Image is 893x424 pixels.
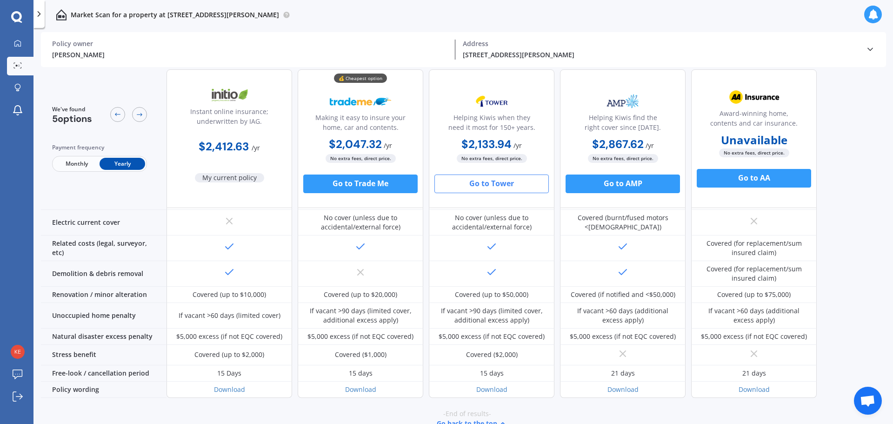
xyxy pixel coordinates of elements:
div: Unoccupied home penalty [41,303,167,329]
div: Covered (burnt/fused motors <[DEMOGRAPHIC_DATA]) [567,213,679,232]
button: Go to Trade Me [303,175,418,193]
div: 21 days [742,369,766,378]
div: Payment frequency [52,143,147,152]
div: Policy wording [41,382,167,398]
div: No cover (unless due to accidental/external force) [305,213,416,232]
p: Market Scan for a property at [STREET_ADDRESS][PERSON_NAME] [71,10,279,20]
div: Covered ($2,000) [466,350,518,359]
div: Free-look / cancellation period [41,365,167,382]
a: Download [607,385,639,394]
img: Tower.webp [461,90,522,113]
span: No extra fees, direct price. [719,148,789,157]
div: Covered (up to $75,000) [717,290,791,299]
img: Initio.webp [199,84,260,107]
div: Stress benefit [41,345,167,365]
span: / yr [646,141,654,150]
div: Electric current cover [41,210,167,236]
div: $5,000 excess (if not EQC covered) [176,332,282,341]
button: Go to AA [697,169,811,188]
div: No cover (unless due to accidental/external force) [436,213,547,232]
div: $5,000 excess (if not EQC covered) [701,332,807,341]
div: 15 Days [217,369,241,378]
div: Helping Kiwis when they need it most for 150+ years. [437,113,546,136]
div: If vacant >60 days (additional excess apply) [698,306,810,325]
div: Covered (for replacement/sum insured claim) [698,239,810,257]
div: Making it easy to insure your home, car and contents. [306,113,415,136]
div: Covered (up to $2,000) [194,350,264,359]
b: Unavailable [721,135,787,145]
div: If vacant >60 days (limited cover) [179,311,280,320]
div: $5,000 excess (if not EQC covered) [439,332,545,341]
button: Go to AMP [566,175,680,193]
div: If vacant >90 days (limited cover, additional excess apply) [305,306,416,325]
div: Covered (if notified and <$50,000) [571,290,675,299]
span: / yr [513,141,522,150]
span: / yr [252,143,260,152]
div: Instant online insurance; underwritten by IAG. [174,107,284,130]
div: [PERSON_NAME] [52,50,447,60]
div: [STREET_ADDRESS][PERSON_NAME] [463,50,858,60]
div: Covered (up to $10,000) [193,290,266,299]
div: If vacant >90 days (limited cover, additional excess apply) [436,306,547,325]
b: $2,867.62 [592,137,644,151]
div: 💰 Cheapest option [334,74,387,83]
img: AA.webp [723,86,785,109]
div: $5,000 excess (if not EQC covered) [307,332,413,341]
span: No extra fees, direct price. [326,154,396,163]
img: home-and-contents.b802091223b8502ef2dd.svg [56,9,67,20]
div: If vacant >60 days (additional excess apply) [567,306,679,325]
a: Open chat [854,387,882,415]
a: Download [214,385,245,394]
b: $2,412.63 [199,139,249,154]
span: / yr [384,141,392,150]
div: Helping Kiwis find the right cover since [DATE]. [568,113,678,136]
div: Renovation / minor alteration [41,287,167,303]
button: Go to Tower [434,175,549,193]
div: 15 days [349,369,373,378]
div: 15 days [480,369,504,378]
a: Download [345,385,376,394]
b: $2,133.94 [461,137,512,151]
img: d2e252fc9c46418824c60202af7add3a [11,345,25,359]
a: Download [739,385,770,394]
div: 21 days [611,369,635,378]
span: No extra fees, direct price. [457,154,527,163]
div: Demolition & debris removal [41,261,167,287]
div: Policy owner [52,40,447,48]
span: My current policy [195,173,264,182]
span: Yearly [100,158,145,170]
img: AMP.webp [592,90,653,113]
span: Monthly [54,158,100,170]
a: Download [476,385,507,394]
div: Covered (up to $20,000) [324,290,397,299]
div: Covered (up to $50,000) [455,290,528,299]
span: No extra fees, direct price. [588,154,658,163]
b: $2,047.32 [329,137,382,151]
div: Covered ($1,000) [335,350,387,359]
img: Trademe.webp [330,90,391,113]
span: We've found [52,105,92,114]
div: Address [463,40,858,48]
div: Covered (for replacement/sum insured claim) [698,264,810,283]
div: $5,000 excess (if not EQC covered) [570,332,676,341]
span: 5 options [52,113,92,125]
span: -End of results- [443,409,491,418]
div: Related costs (legal, surveyor, etc) [41,236,167,261]
div: Award-winning home, contents and car insurance. [699,108,809,132]
div: Natural disaster excess penalty [41,329,167,345]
